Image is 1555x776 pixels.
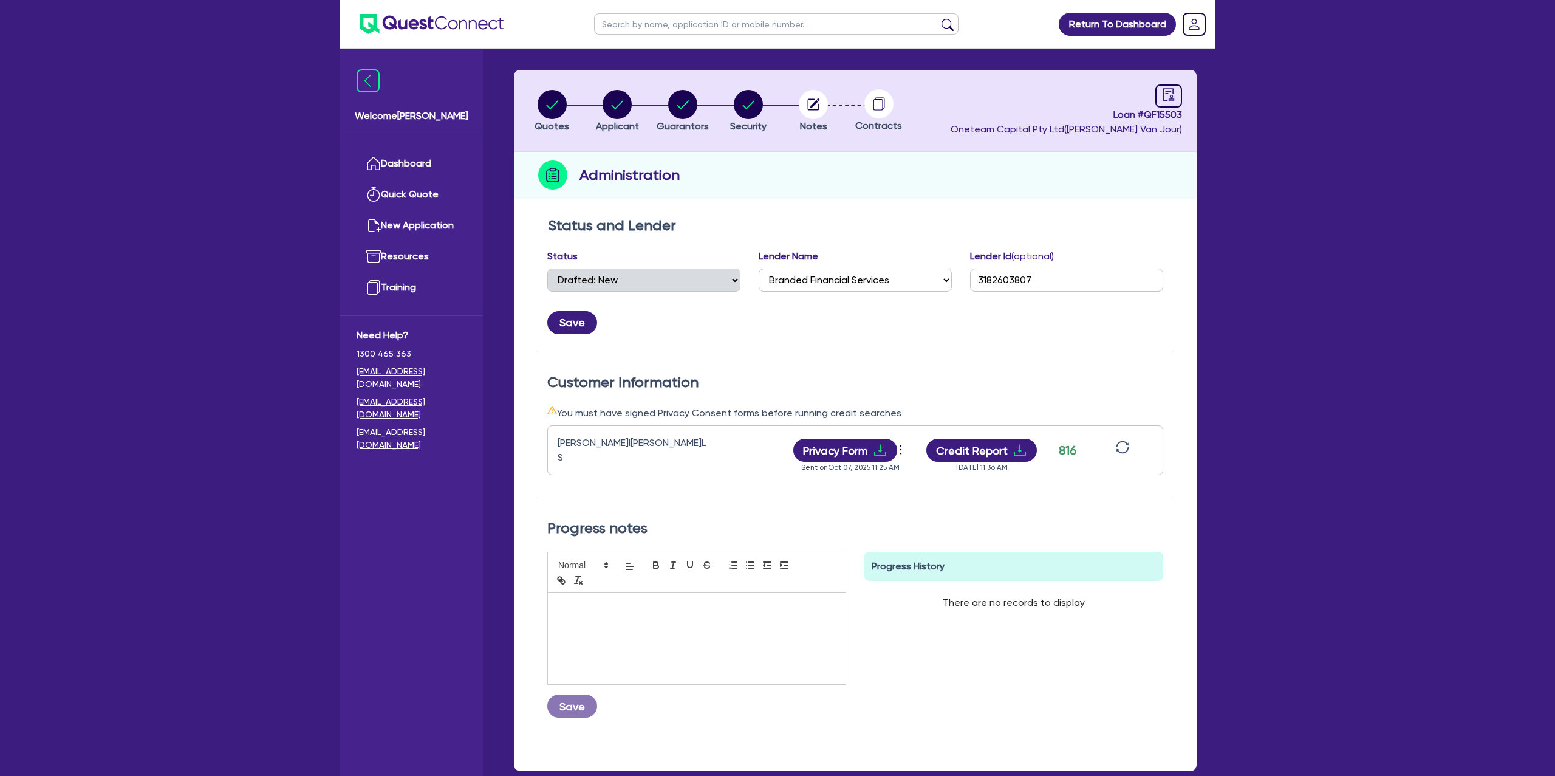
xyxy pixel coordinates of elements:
button: Save [547,695,597,718]
a: Training [357,272,466,303]
a: [EMAIL_ADDRESS][DOMAIN_NAME] [357,426,466,452]
h2: Administration [579,164,680,186]
span: more [895,441,907,459]
span: sync [1116,441,1129,454]
span: download [873,443,887,458]
button: Dropdown toggle [897,440,907,461]
a: [EMAIL_ADDRESS][DOMAIN_NAME] [357,396,466,421]
span: 1300 465 363 [357,348,466,360]
button: Privacy Formdownload [793,439,898,462]
img: new-application [366,218,381,233]
h2: Customer Information [547,374,1163,391]
a: Resources [357,241,466,272]
input: Search by name, application ID or mobile number... [594,13,959,35]
h2: Status and Lender [548,217,1163,235]
button: Notes [798,89,829,134]
h2: Progress notes [547,520,1163,537]
span: Notes [800,120,827,132]
a: Dropdown toggle [1178,9,1210,40]
a: Quick Quote [357,179,466,210]
span: Security [730,120,767,132]
button: Save [547,311,597,334]
button: Guarantors [656,89,709,134]
span: (optional) [1011,250,1054,262]
span: Oneteam Capital Pty Ltd ( [PERSON_NAME] Van Jour ) [951,123,1182,135]
img: quick-quote [366,187,381,202]
img: quest-connect-logo-blue [360,14,504,34]
button: Quotes [534,89,570,134]
img: resources [366,249,381,264]
span: Contracts [855,120,902,131]
span: Applicant [596,120,639,132]
a: [EMAIL_ADDRESS][DOMAIN_NAME] [357,365,466,391]
div: You must have signed Privacy Consent forms before running credit searches [547,405,1163,421]
img: step-icon [538,160,567,190]
span: audit [1162,88,1175,101]
span: download [1013,443,1027,458]
div: 816 [1052,441,1082,459]
span: Quotes [535,120,569,132]
a: Dashboard [357,148,466,179]
img: icon-menu-close [357,69,380,92]
img: training [366,280,381,295]
label: Lender Name [759,249,818,264]
label: Lender Id [970,249,1054,264]
label: Status [547,249,578,264]
span: Guarantors [657,120,709,132]
button: Security [730,89,767,134]
a: Return To Dashboard [1059,13,1176,36]
a: New Application [357,210,466,241]
button: Applicant [595,89,640,134]
div: Progress History [864,552,1163,581]
button: sync [1112,440,1133,461]
div: There are no records to display [928,581,1099,625]
div: [PERSON_NAME]I[PERSON_NAME]LS [558,436,709,465]
span: Welcome [PERSON_NAME] [355,109,468,123]
span: warning [547,405,557,415]
button: Credit Reportdownload [926,439,1037,462]
span: Loan # QF15503 [951,108,1182,122]
span: Need Help? [357,328,466,343]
